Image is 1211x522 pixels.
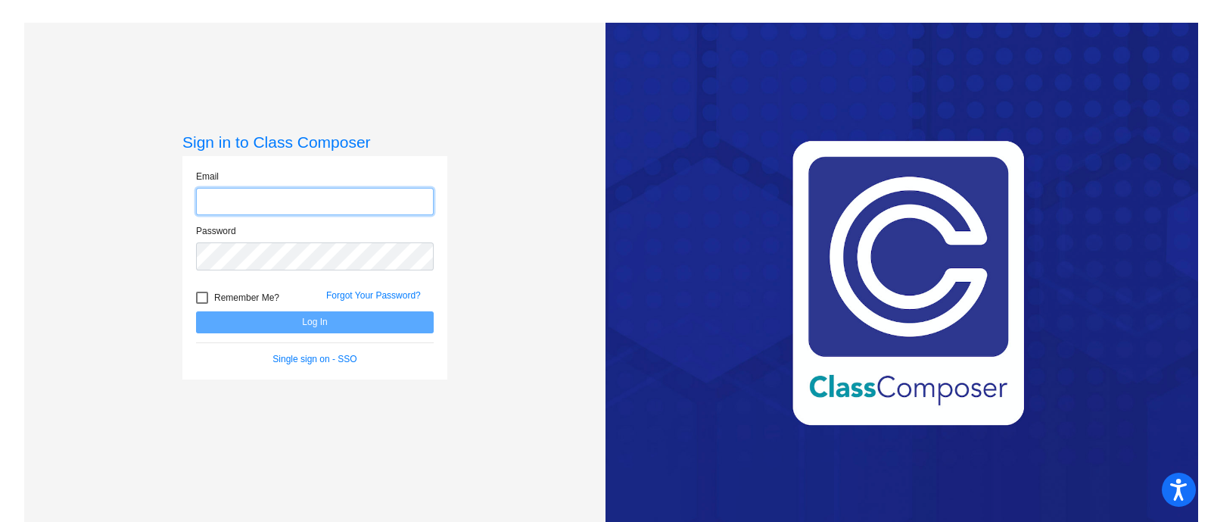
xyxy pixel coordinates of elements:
a: Single sign on - SSO [272,354,356,364]
span: Remember Me? [214,289,279,307]
label: Email [196,170,219,183]
label: Password [196,224,236,238]
h3: Sign in to Class Composer [182,133,447,152]
button: Log In [196,311,434,333]
a: Forgot Your Password? [326,290,421,301]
